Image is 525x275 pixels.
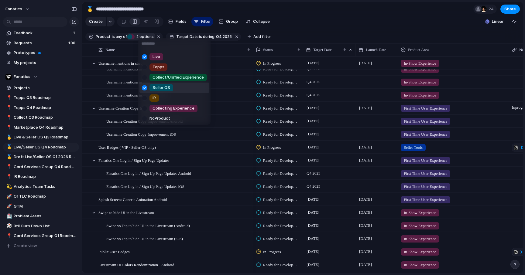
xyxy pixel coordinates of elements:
span: IR [153,95,156,101]
span: Collecting Experience [153,105,194,111]
span: Topps [153,64,164,70]
span: No Product [149,115,170,121]
span: Collect/Unified Experience [153,74,204,80]
span: Live [153,54,160,60]
span: Seller OS [153,85,170,91]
